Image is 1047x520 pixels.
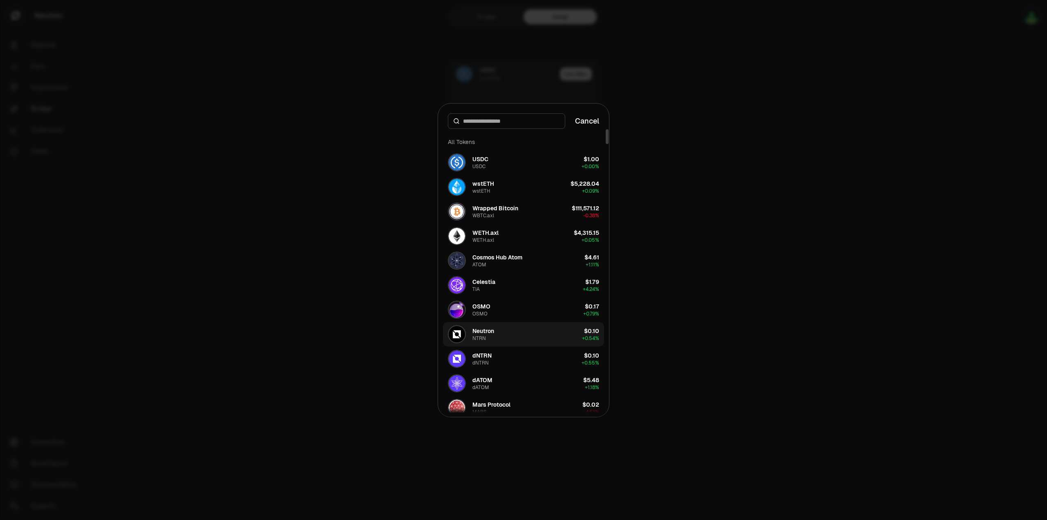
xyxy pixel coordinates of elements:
div: $5.48 [583,376,599,384]
span: -4.63% [584,409,599,415]
div: $5,228.04 [571,180,599,188]
button: dNTRN LogodNTRNdNTRN$0.10+0.55% [443,347,604,371]
button: OSMO LogoOSMOOSMO$0.17+0.79% [443,297,604,322]
div: OSMO [472,311,488,317]
div: $0.10 [584,327,599,335]
div: Cosmos Hub Atom [472,253,522,261]
div: OSMO [472,302,490,311]
img: NTRN Logo [449,326,465,342]
div: NTRN [472,335,486,342]
div: dNTRN [472,351,492,360]
div: USDC [472,163,485,170]
div: Mars Protocol [472,401,510,409]
div: $0.10 [584,351,599,360]
div: $1.00 [584,155,599,163]
div: wstETH [472,180,494,188]
img: MARS Logo [449,400,465,416]
div: $0.02 [582,401,599,409]
span: -0.38% [583,212,599,219]
div: Neutron [472,327,494,335]
div: $0.17 [585,302,599,311]
button: Cancel [575,115,599,127]
div: MARS [472,409,487,415]
button: dATOM LogodATOMdATOM$5.48+1.18% [443,371,604,396]
button: ATOM LogoCosmos Hub AtomATOM$4.61+1.11% [443,248,604,273]
div: $1.79 [585,278,599,286]
img: dNTRN Logo [449,351,465,367]
span: + 4.24% [583,286,599,293]
span: + 0.09% [582,188,599,194]
span: + 1.11% [586,261,599,268]
span: + 0.05% [582,237,599,243]
div: dATOM [472,376,492,384]
button: wstETH LogowstETHwstETH$5,228.04+0.09% [443,175,604,199]
img: TIA Logo [449,277,465,293]
div: USDC [472,155,488,163]
img: OSMO Logo [449,302,465,318]
div: $111,571.12 [572,204,599,212]
span: + 1.18% [585,384,599,391]
span: + 0.54% [582,335,599,342]
button: WETH.axl LogoWETH.axlWETH.axl$4,315.15+0.05% [443,224,604,248]
button: NTRN LogoNeutronNTRN$0.10+0.54% [443,322,604,347]
img: USDC Logo [449,154,465,171]
div: $4.61 [584,253,599,261]
button: MARS LogoMars ProtocolMARS$0.02-4.63% [443,396,604,420]
div: dATOM [472,384,489,391]
div: WETH.axl [472,237,494,243]
button: WBTC.axl LogoWrapped BitcoinWBTC.axl$111,571.12-0.38% [443,199,604,224]
div: All Tokens [443,134,604,150]
span: + 0.00% [582,163,599,170]
span: + 0.55% [582,360,599,366]
div: dNTRN [472,360,489,366]
img: wstETH Logo [449,179,465,195]
div: WETH.axl [472,229,499,237]
div: Celestia [472,278,495,286]
img: WETH.axl Logo [449,228,465,244]
div: $4,315.15 [574,229,599,237]
img: dATOM Logo [449,375,465,392]
img: WBTC.axl Logo [449,203,465,220]
img: ATOM Logo [449,252,465,269]
div: ATOM [472,261,486,268]
button: USDC LogoUSDCUSDC$1.00+0.00% [443,150,604,175]
div: TIA [472,286,480,293]
div: WBTC.axl [472,212,494,219]
button: TIA LogoCelestiaTIA$1.79+4.24% [443,273,604,297]
div: Wrapped Bitcoin [472,204,518,212]
div: wstETH [472,188,490,194]
span: + 0.79% [583,311,599,317]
